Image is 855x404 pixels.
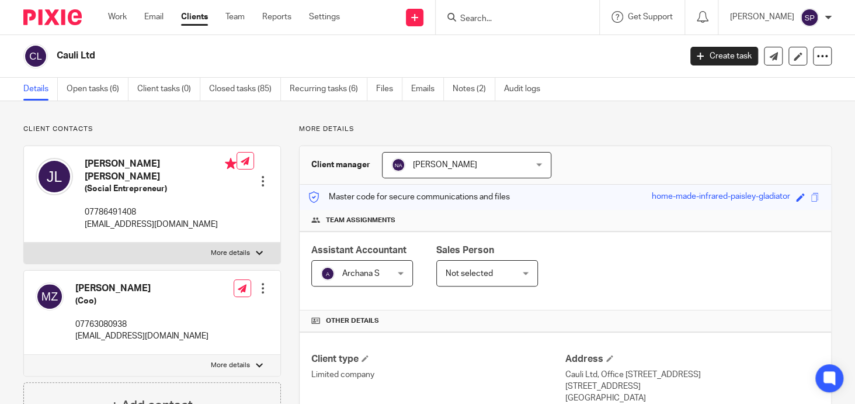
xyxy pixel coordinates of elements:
a: Settings [309,11,340,23]
span: Assistant Accountant [311,246,406,255]
p: [PERSON_NAME] [730,11,794,23]
i: Primary [225,158,237,170]
a: Work [108,11,127,23]
img: svg%3E [23,44,48,68]
img: svg%3E [391,158,405,172]
p: 07786491408 [85,206,237,218]
span: Team assignments [326,216,395,225]
p: Cauli Ltd, Office [STREET_ADDRESS] [565,369,819,381]
h2: Cauli Ltd [57,50,550,62]
a: Details [23,78,58,101]
a: Emails [411,78,444,101]
p: 07763080938 [75,319,208,330]
h5: (Social Entrepreneur) [85,183,237,195]
h4: Address [565,353,819,365]
a: Create task [690,47,758,65]
p: Master code for secure communications and files [308,191,510,203]
a: Client tasks (0) [137,78,200,101]
span: Get Support [628,13,673,21]
img: Pixie [23,9,82,25]
img: svg%3E [36,158,73,195]
a: Reports [262,11,291,23]
a: Audit logs [504,78,549,101]
p: [EMAIL_ADDRESS][DOMAIN_NAME] [75,330,208,342]
img: svg%3E [321,267,335,281]
span: [PERSON_NAME] [413,161,477,169]
p: More details [211,361,250,370]
h4: [PERSON_NAME] [75,282,208,295]
span: Other details [326,316,379,326]
a: Closed tasks (85) [209,78,281,101]
a: Clients [181,11,208,23]
a: Notes (2) [453,78,495,101]
h5: (Coo) [75,295,208,307]
span: Archana S [342,270,380,278]
input: Search [459,14,564,25]
span: Sales Person [436,246,494,255]
p: More details [299,125,832,134]
p: More details [211,248,250,258]
a: Recurring tasks (6) [290,78,367,101]
a: Files [376,78,402,101]
img: svg%3E [800,8,819,27]
p: [STREET_ADDRESS] [565,381,819,392]
p: Client contacts [23,125,281,134]
h3: Client manager [311,159,370,171]
p: Limited company [311,369,565,381]
h4: Client type [311,353,565,365]
h4: [PERSON_NAME] [PERSON_NAME] [85,158,237,183]
a: Open tasks (6) [67,78,128,101]
a: Team [225,11,245,23]
div: home-made-infrared-paisley-gladiator [652,191,790,204]
p: [EMAIL_ADDRESS][DOMAIN_NAME] [85,219,237,230]
p: [GEOGRAPHIC_DATA] [565,392,819,404]
span: Not selected [446,270,493,278]
img: svg%3E [36,282,64,310]
a: Email [144,11,164,23]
